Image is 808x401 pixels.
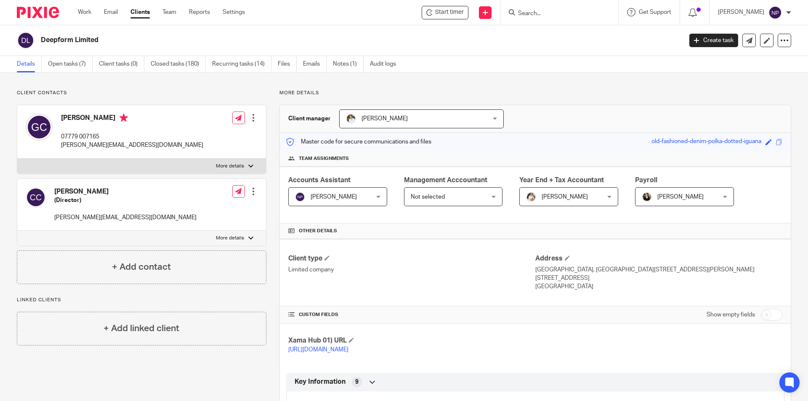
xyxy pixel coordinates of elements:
a: Notes (1) [333,56,364,72]
span: 9 [355,378,359,386]
p: Limited company [288,266,535,274]
a: Team [162,8,176,16]
span: Team assignments [299,155,349,162]
img: sarah-royle.jpg [346,114,356,124]
a: Files [278,56,297,72]
p: Client contacts [17,90,266,96]
p: Linked clients [17,297,266,303]
p: Master code for secure communications and files [286,138,431,146]
p: More details [216,235,244,242]
h4: Xama Hub 01) URL [288,336,535,345]
h3: Client manager [288,114,331,123]
p: [PERSON_NAME][EMAIL_ADDRESS][DOMAIN_NAME] [54,213,197,222]
h4: CUSTOM FIELDS [288,311,535,318]
span: [PERSON_NAME] [542,194,588,200]
span: Year End + Tax Accountant [519,177,604,183]
img: Kayleigh%20Henson.jpeg [526,192,536,202]
a: Create task [689,34,738,47]
a: Emails [303,56,327,72]
h4: Address [535,254,782,263]
span: [PERSON_NAME] [657,194,704,200]
h4: [PERSON_NAME] [61,114,203,124]
a: Details [17,56,42,72]
span: Other details [299,228,337,234]
a: Settings [223,8,245,16]
span: Payroll [635,177,657,183]
div: Deepform Limited [422,6,468,19]
span: Not selected [411,194,445,200]
span: Key Information [295,377,346,386]
a: Email [104,8,118,16]
h4: [PERSON_NAME] [54,187,197,196]
p: [GEOGRAPHIC_DATA] [535,282,782,291]
img: svg%3E [26,114,53,141]
span: [PERSON_NAME] [311,194,357,200]
span: Accounts Assistant [288,177,351,183]
label: Show empty fields [707,311,755,319]
img: svg%3E [295,192,305,202]
span: Get Support [639,9,671,15]
img: svg%3E [26,187,46,207]
p: [GEOGRAPHIC_DATA], [GEOGRAPHIC_DATA][STREET_ADDRESS][PERSON_NAME] [535,266,782,274]
p: More details [279,90,791,96]
a: Recurring tasks (14) [212,56,271,72]
span: Management Acccountant [404,177,487,183]
div: old-fashioned-denim-polka-dotted-iguana [651,137,761,147]
img: svg%3E [17,32,35,49]
a: Client tasks (0) [99,56,144,72]
h2: Deepform Limited [41,36,550,45]
img: Helen%20Campbell.jpeg [642,192,652,202]
p: 07779 007165 [61,133,203,141]
img: svg%3E [768,6,782,19]
h4: + Add linked client [104,322,179,335]
a: [URL][DOMAIN_NAME] [288,347,348,353]
img: Pixie [17,7,59,18]
p: [PERSON_NAME][EMAIL_ADDRESS][DOMAIN_NAME] [61,141,203,149]
a: Closed tasks (180) [151,56,206,72]
a: Audit logs [370,56,402,72]
i: Primary [120,114,128,122]
p: [STREET_ADDRESS] [535,274,782,282]
p: [PERSON_NAME] [718,8,764,16]
p: More details [216,163,244,170]
a: Open tasks (7) [48,56,93,72]
span: [PERSON_NAME] [361,116,408,122]
input: Search [517,10,593,18]
h4: Client type [288,254,535,263]
a: Reports [189,8,210,16]
h5: (Director) [54,196,197,204]
h4: + Add contact [112,260,171,274]
a: Work [78,8,91,16]
span: Start timer [435,8,464,17]
a: Clients [130,8,150,16]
